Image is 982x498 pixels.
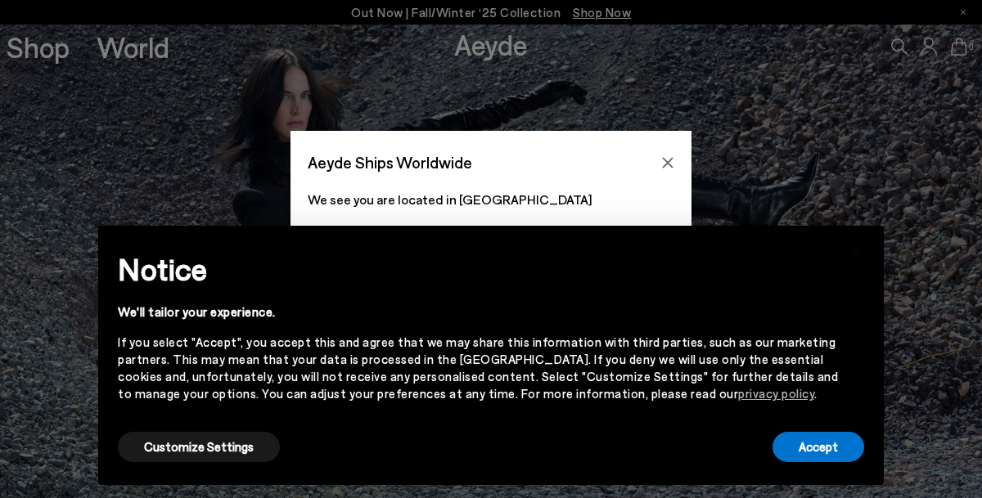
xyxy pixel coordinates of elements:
p: We see you are located in [GEOGRAPHIC_DATA] [308,190,674,209]
h2: Notice [118,248,838,290]
div: We'll tailor your experience. [118,303,838,321]
button: Close this notice [838,231,877,270]
button: Accept [773,432,864,462]
a: privacy policy [738,386,814,401]
span: × [852,238,863,262]
button: Close [655,150,680,175]
button: Customize Settings [118,432,280,462]
span: Aeyde Ships Worldwide [308,148,472,177]
div: If you select "Accept", you accept this and agree that we may share this information with third p... [118,334,838,402]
